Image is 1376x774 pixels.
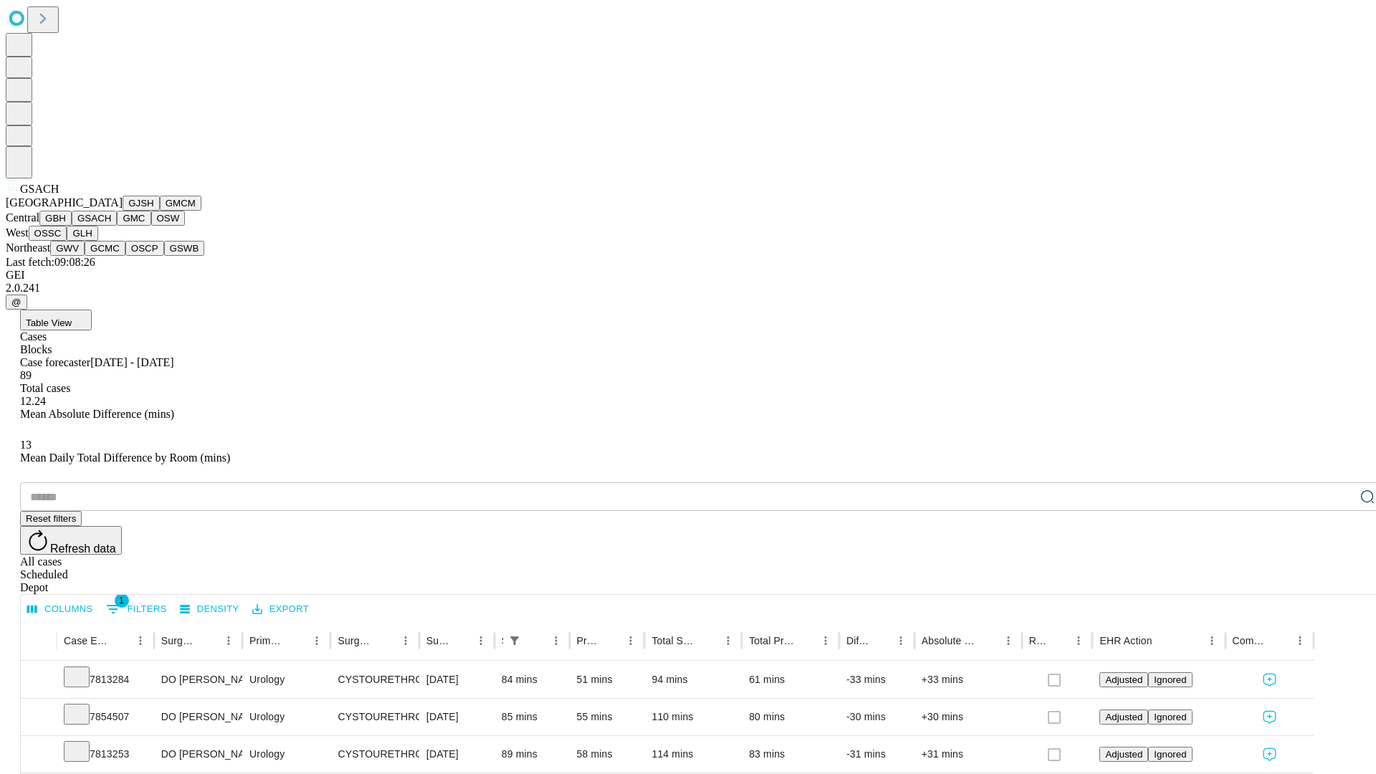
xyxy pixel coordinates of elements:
button: GMCM [160,196,201,211]
button: Density [176,598,243,621]
button: Reset filters [20,511,82,526]
div: Surgery Date [426,635,449,646]
button: Menu [546,631,566,651]
div: [DATE] [426,661,487,698]
div: Surgery Name [338,635,373,646]
button: Menu [219,631,239,651]
button: GJSH [123,196,160,211]
div: 58 mins [577,736,638,773]
button: OSW [151,211,186,226]
button: Select columns [24,598,97,621]
button: Export [249,598,312,621]
button: Sort [601,631,621,651]
button: Table View [20,310,92,330]
button: Menu [130,631,150,651]
button: Menu [1290,631,1310,651]
div: 61 mins [749,661,832,698]
div: 2.0.241 [6,282,1370,295]
span: Reset filters [26,513,76,524]
div: CYSTOURETHROSCOPY [MEDICAL_DATA] WITH [MEDICAL_DATA] AND [MEDICAL_DATA] INSERTION [338,661,411,698]
div: Urology [249,736,323,773]
div: Scheduled In Room Duration [502,635,503,646]
button: Sort [978,631,998,651]
div: 7813284 [64,661,147,698]
div: +33 mins [922,661,1015,698]
span: 12.24 [20,395,46,407]
button: @ [6,295,27,310]
button: Sort [451,631,471,651]
button: Sort [1048,631,1069,651]
div: [DATE] [426,736,487,773]
button: Menu [998,631,1018,651]
span: Table View [26,317,72,328]
div: 110 mins [651,699,735,735]
span: Northeast [6,242,50,254]
div: DO [PERSON_NAME] [161,661,235,698]
span: Mean Absolute Difference (mins) [20,408,174,420]
div: Comments [1233,635,1268,646]
button: Sort [871,631,891,651]
span: Mean Daily Total Difference by Room (mins) [20,451,230,464]
button: GLH [67,226,97,241]
button: Menu [718,631,738,651]
span: 13 [20,439,32,451]
button: Sort [698,631,718,651]
span: Last fetch: 09:08:26 [6,256,95,268]
div: Resolved in EHR [1029,635,1048,646]
button: Expand [28,668,49,693]
span: Ignored [1154,674,1186,685]
div: Predicted In Room Duration [577,635,600,646]
span: [DATE] - [DATE] [90,356,173,368]
button: GSWB [164,241,205,256]
button: Refresh data [20,526,122,555]
span: Case forecaster [20,356,90,368]
div: Total Scheduled Duration [651,635,697,646]
div: 84 mins [502,661,563,698]
div: CYSTOURETHROSCOPY [MEDICAL_DATA] WITH [MEDICAL_DATA] AND [MEDICAL_DATA] INSERTION [338,699,411,735]
span: Ignored [1154,712,1186,722]
div: Primary Service [249,635,285,646]
span: Adjusted [1105,749,1142,760]
span: 1 [115,593,129,608]
button: Sort [287,631,307,651]
button: Ignored [1148,709,1192,725]
span: Ignored [1154,749,1186,760]
div: 55 mins [577,699,638,735]
span: West [6,226,29,239]
div: +31 mins [922,736,1015,773]
button: OSSC [29,226,67,241]
button: GSACH [72,211,117,226]
span: Adjusted [1105,712,1142,722]
div: Urology [249,699,323,735]
div: -31 mins [846,736,907,773]
div: -33 mins [846,661,907,698]
button: Menu [307,631,327,651]
div: 94 mins [651,661,735,698]
button: Menu [1069,631,1089,651]
div: 80 mins [749,699,832,735]
button: Ignored [1148,747,1192,762]
button: Ignored [1148,672,1192,687]
button: Menu [816,631,836,651]
button: GMC [117,211,150,226]
div: 85 mins [502,699,563,735]
div: +30 mins [922,699,1015,735]
div: 1 active filter [505,631,525,651]
div: GEI [6,269,1370,282]
div: Urology [249,661,323,698]
span: 89 [20,369,32,381]
button: Expand [28,742,49,768]
div: 7854507 [64,699,147,735]
span: Total cases [20,382,70,394]
span: @ [11,297,21,307]
div: Case Epic Id [64,635,109,646]
div: -30 mins [846,699,907,735]
button: Sort [199,631,219,651]
div: [DATE] [426,699,487,735]
button: GWV [50,241,85,256]
button: Show filters [505,631,525,651]
div: Absolute Difference [922,635,977,646]
div: 51 mins [577,661,638,698]
div: CYSTOURETHROSCOPY [MEDICAL_DATA] WITH [MEDICAL_DATA] AND [MEDICAL_DATA] INSERTION [338,736,411,773]
span: Refresh data [50,543,116,555]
